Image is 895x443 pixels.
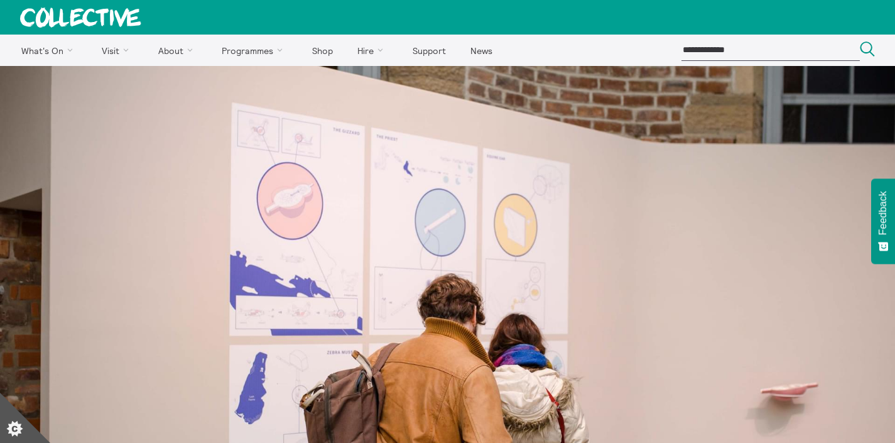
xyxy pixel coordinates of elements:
button: Feedback - Show survey [871,178,895,264]
a: Programmes [211,35,299,66]
span: Feedback [877,191,889,235]
a: News [459,35,503,66]
a: About [147,35,209,66]
a: What's On [10,35,89,66]
a: Shop [301,35,344,66]
a: Visit [91,35,145,66]
a: Hire [347,35,399,66]
a: Support [401,35,457,66]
